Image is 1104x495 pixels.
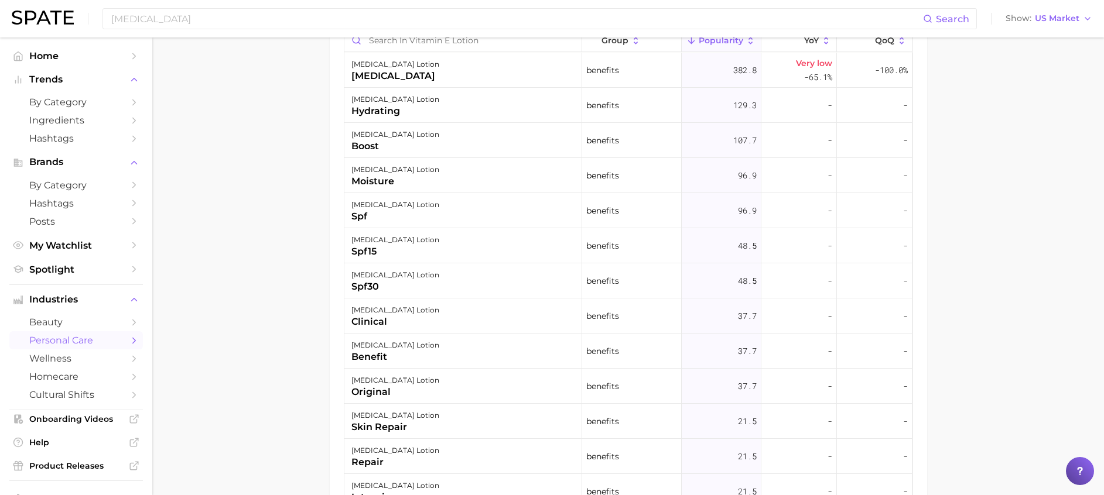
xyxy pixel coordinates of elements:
[351,303,439,317] div: [MEDICAL_DATA] lotion
[837,29,912,52] button: QoQ
[29,264,123,275] span: Spotlight
[586,204,619,218] span: benefits
[351,350,439,364] div: benefit
[903,98,908,112] span: -
[29,294,123,305] span: Industries
[9,367,143,386] a: homecare
[351,408,439,422] div: [MEDICAL_DATA] lotion
[828,309,832,323] span: -
[738,379,757,393] span: 37.7
[344,369,912,404] button: [MEDICAL_DATA] lotionoriginalbenefits37.7--
[738,239,757,253] span: 48.5
[29,335,123,346] span: personal care
[351,385,439,399] div: original
[344,298,912,334] button: [MEDICAL_DATA] lotionclinicalbenefits37.7--
[29,371,123,382] span: homecare
[351,128,439,142] div: [MEDICAL_DATA] lotion
[738,169,757,183] span: 96.9
[796,56,832,70] span: Very low
[699,36,743,45] span: Popularity
[351,245,439,259] div: spf15
[761,29,837,52] button: YoY
[9,434,143,451] a: Help
[29,460,123,471] span: Product Releases
[351,338,439,352] div: [MEDICAL_DATA] lotion
[9,260,143,279] a: Spotlight
[804,70,832,84] span: -65.1%
[936,13,969,25] span: Search
[29,74,123,85] span: Trends
[828,169,832,183] span: -
[344,228,912,263] button: [MEDICAL_DATA] lotionspf15benefits48.5--
[344,88,912,123] button: [MEDICAL_DATA] lotionhydratingbenefits129.3--
[903,169,908,183] span: -
[586,449,619,463] span: benefits
[9,410,143,428] a: Onboarding Videos
[9,153,143,171] button: Brands
[903,274,908,288] span: -
[351,373,439,387] div: [MEDICAL_DATA] lotion
[733,63,757,77] span: 382.8
[1035,15,1079,22] span: US Market
[344,158,912,193] button: [MEDICAL_DATA] lotionmoisturebenefits96.9--
[9,176,143,194] a: by Category
[1006,15,1031,22] span: Show
[29,240,123,251] span: My Watchlist
[804,36,819,45] span: YoY
[586,309,619,323] span: benefits
[586,379,619,393] span: benefits
[29,198,123,209] span: Hashtags
[351,455,439,469] div: repair
[586,133,619,147] span: benefits
[344,404,912,439] button: [MEDICAL_DATA] lotionskin repairbenefits21.5--
[903,344,908,358] span: -
[29,216,123,227] span: Posts
[9,47,143,65] a: Home
[738,274,757,288] span: 48.5
[9,236,143,255] a: My Watchlist
[586,169,619,183] span: benefits
[351,198,439,212] div: [MEDICAL_DATA] lotion
[828,204,832,218] span: -
[586,344,619,358] span: benefits
[351,268,439,282] div: [MEDICAL_DATA] lotion
[828,414,832,428] span: -
[9,71,143,88] button: Trends
[738,309,757,323] span: 37.7
[582,29,682,52] button: group
[9,111,143,129] a: Ingredients
[733,98,757,112] span: 129.3
[586,63,619,77] span: benefits
[9,212,143,231] a: Posts
[29,353,123,364] span: wellness
[351,479,439,493] div: [MEDICAL_DATA] lotion
[586,98,619,112] span: benefits
[29,437,123,448] span: Help
[586,274,619,288] span: benefits
[903,449,908,463] span: -
[110,9,923,29] input: Search here for a brand, industry, or ingredient
[344,29,582,51] input: Search in vitamin e lotion
[738,449,757,463] span: 21.5
[344,263,912,298] button: [MEDICAL_DATA] lotionspf30benefits48.5--
[9,331,143,349] a: personal care
[29,115,123,126] span: Ingredients
[351,92,439,106] div: [MEDICAL_DATA] lotion
[828,239,832,253] span: -
[29,157,123,167] span: Brands
[875,36,894,45] span: QoQ
[903,204,908,218] span: -
[351,280,439,294] div: spf30
[344,123,912,158] button: [MEDICAL_DATA] lotionboostbenefits107.7--
[9,313,143,331] a: beauty
[903,414,908,428] span: -
[29,133,123,144] span: Hashtags
[351,233,439,247] div: [MEDICAL_DATA] lotion
[344,193,912,228] button: [MEDICAL_DATA] lotionspfbenefits96.9--
[29,389,123,400] span: cultural shifts
[351,104,439,118] div: hydrating
[344,53,912,88] button: [MEDICAL_DATA] lotion[MEDICAL_DATA]benefits382.8Very low-65.1%-100.0%
[351,163,439,177] div: [MEDICAL_DATA] lotion
[9,129,143,147] a: Hashtags
[733,133,757,147] span: 107.7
